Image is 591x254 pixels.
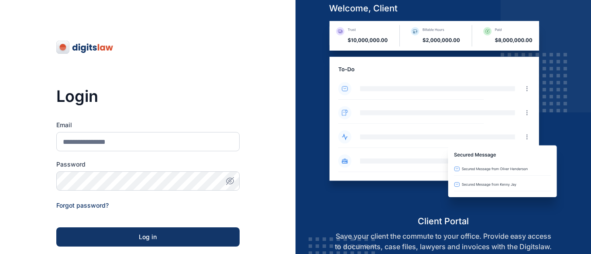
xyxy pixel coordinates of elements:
[322,215,564,227] h5: client portal
[322,231,564,252] p: Save your client the commute to your office. Provide easy access to documents, case files, lawyer...
[56,160,240,169] label: Password
[56,40,114,54] img: digitslaw-logo
[56,227,240,247] button: Log in
[322,21,564,215] img: client-portal
[56,87,240,105] h3: Login
[322,2,564,14] h5: welcome, client
[56,202,109,209] a: Forgot password?
[70,233,226,241] div: Log in
[56,121,240,129] label: Email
